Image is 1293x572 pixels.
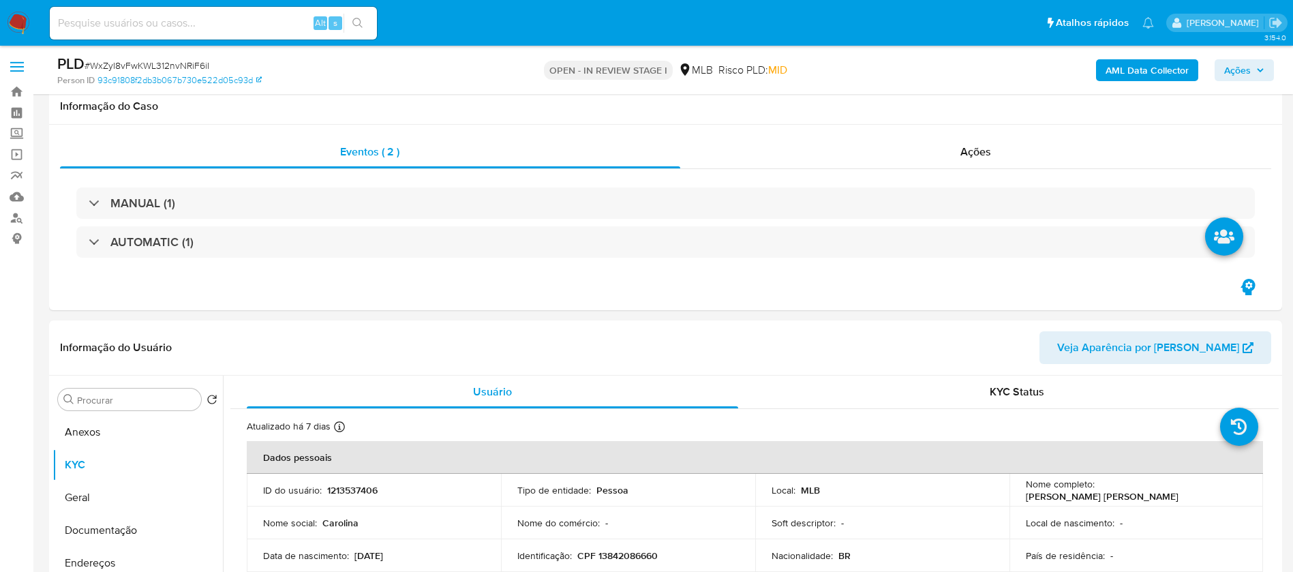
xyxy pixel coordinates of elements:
[1142,17,1154,29] a: Notificações
[605,517,608,529] p: -
[517,484,591,496] p: Tipo de entidade :
[263,517,317,529] p: Nome social :
[76,187,1255,219] div: MANUAL (1)
[263,550,349,562] p: Data de nascimento :
[678,63,713,78] div: MLB
[110,235,194,250] h3: AUTOMATIC (1)
[1026,490,1178,502] p: [PERSON_NAME] [PERSON_NAME]
[841,517,844,529] p: -
[1120,517,1123,529] p: -
[50,14,377,32] input: Pesquise usuários ou casos...
[772,484,795,496] p: Local :
[327,484,378,496] p: 1213537406
[1039,331,1271,364] button: Veja Aparência por [PERSON_NAME]
[838,550,851,562] p: BR
[1215,59,1274,81] button: Ações
[77,394,196,406] input: Procurar
[1056,16,1129,30] span: Atalhos rápidos
[57,74,95,87] b: Person ID
[52,481,223,514] button: Geral
[990,384,1044,400] span: KYC Status
[718,63,787,78] span: Risco PLD:
[344,14,371,33] button: search-icon
[1224,59,1251,81] span: Ações
[772,550,833,562] p: Nacionalidade :
[52,514,223,547] button: Documentação
[60,341,172,355] h1: Informação do Usuário
[1187,16,1264,29] p: weverton.gomes@mercadopago.com.br
[322,517,359,529] p: Carolina
[340,144,399,160] span: Eventos ( 2 )
[1110,550,1113,562] p: -
[596,484,628,496] p: Pessoa
[247,420,331,433] p: Atualizado há 7 dias
[577,550,658,562] p: CPF 13842086660
[63,394,74,405] button: Procurar
[772,517,836,529] p: Soft descriptor :
[333,16,337,29] span: s
[1026,517,1114,529] p: Local de nascimento :
[768,62,787,78] span: MID
[110,196,175,211] h3: MANUAL (1)
[1026,478,1095,490] p: Nome completo :
[544,61,673,80] p: OPEN - IN REVIEW STAGE I
[1106,59,1189,81] b: AML Data Collector
[52,449,223,481] button: KYC
[1268,16,1283,30] a: Sair
[1026,550,1105,562] p: País de residência :
[801,484,820,496] p: MLB
[517,517,600,529] p: Nome do comércio :
[85,59,209,72] span: # WxZyI8vFwKWL312nvNRiF6iI
[354,550,383,562] p: [DATE]
[1096,59,1198,81] button: AML Data Collector
[57,52,85,74] b: PLD
[517,550,572,562] p: Identificação :
[263,484,322,496] p: ID do usuário :
[960,144,991,160] span: Ações
[76,226,1255,258] div: AUTOMATIC (1)
[247,441,1263,474] th: Dados pessoais
[1057,331,1239,364] span: Veja Aparência por [PERSON_NAME]
[60,100,1271,113] h1: Informação do Caso
[315,16,326,29] span: Alt
[52,416,223,449] button: Anexos
[97,74,262,87] a: 93c91808f2db3b067b730e522d05c93d
[473,384,512,400] span: Usuário
[207,394,217,409] button: Retornar ao pedido padrão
